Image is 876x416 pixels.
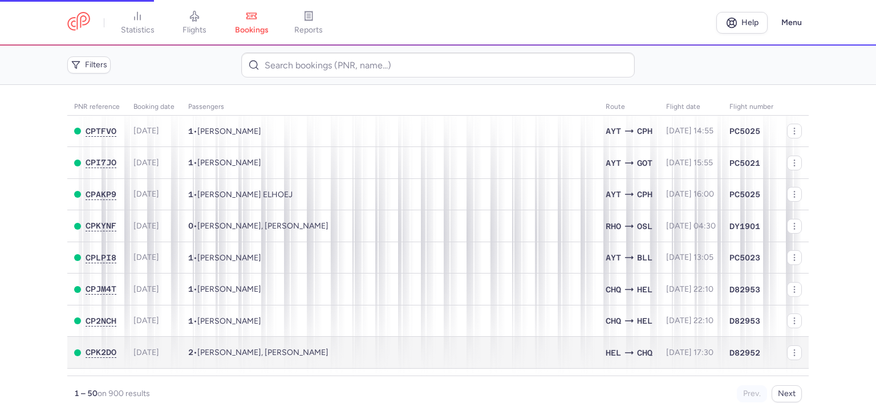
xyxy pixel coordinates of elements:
span: Selma KASITTULA, Peppiina SCHMIDT [197,348,328,357]
span: statistics [121,25,155,35]
span: Sebastian MILES [197,158,261,168]
th: Flight number [723,99,780,116]
span: CPK2DO [86,348,116,357]
span: bookings [235,25,269,35]
button: CPKYNF [86,221,116,231]
button: CPJM4T [86,284,116,294]
span: • [188,158,261,168]
span: GOT [637,157,652,169]
th: PNR reference [67,99,127,116]
span: AYT [606,157,621,169]
span: Elisa KOKKO [197,316,261,326]
span: Ozan UNAL [197,127,261,136]
span: OSL [637,220,652,233]
span: CHQ [637,346,652,359]
span: reports [294,25,323,35]
span: [DATE] 16:00 [666,189,714,199]
span: CPKYNF [86,221,116,230]
span: CPLPI8 [86,253,116,262]
span: 1 [188,158,193,167]
span: • [188,221,328,231]
button: CPTFVO [86,127,116,136]
button: Menu [774,12,809,34]
span: 1 [188,190,193,199]
span: BLL [637,251,652,264]
span: PC5021 [729,157,760,169]
button: CP2NCH [86,316,116,326]
span: RHO [606,220,621,233]
span: [DATE] [133,189,159,199]
span: AYT [606,251,621,264]
span: 1 [188,284,193,293]
span: [DATE] [133,284,159,294]
span: Elena Kuznetsova ELHOEJ [197,190,293,199]
span: flights [182,25,206,35]
span: DY1901 [729,221,760,232]
span: [DATE] [133,348,159,357]
span: D82953 [729,315,760,327]
span: CPH [637,125,652,137]
span: on 900 results [98,389,150,398]
a: flights [166,10,223,35]
span: • [188,190,293,199]
span: • [188,348,328,357]
th: Booking date [127,99,181,116]
a: reports [280,10,337,35]
span: [DATE] [133,316,159,325]
span: [DATE] [133,126,159,136]
a: CitizenPlane red outlined logo [67,12,90,33]
input: Search bookings (PNR, name...) [241,52,634,78]
button: CPAKP9 [86,190,116,199]
span: PC5025 [729,125,760,137]
span: 0 [188,221,193,230]
th: flight date [659,99,723,116]
a: bookings [223,10,280,35]
span: • [188,253,261,263]
span: [DATE] 22:10 [666,316,713,325]
span: 1 [188,127,193,136]
button: Prev. [737,385,767,402]
span: CHQ [606,315,621,327]
span: Malik Khald ABDALKADER [197,253,261,263]
button: CPI7JO [86,158,116,168]
button: Filters [67,56,111,74]
span: [DATE] 13:05 [666,252,713,262]
button: CPK2DO [86,348,116,357]
span: CHQ [606,283,621,296]
span: [DATE] 22:10 [666,284,713,294]
span: • [188,316,261,326]
span: [DATE] 04:30 [666,221,716,231]
span: AYT [606,188,621,201]
th: Route [599,99,659,116]
button: CPLPI8 [86,253,116,263]
span: Filters [85,60,107,70]
span: 2 [188,348,193,357]
span: [DATE] 15:55 [666,158,713,168]
span: D82952 [729,347,760,358]
span: D82953 [729,284,760,295]
span: 1 [188,316,193,325]
span: Help [741,18,759,27]
span: [DATE] [133,158,159,168]
strong: 1 – 50 [74,389,98,398]
span: [DATE] [133,252,159,262]
span: Mari KAUPPINEN [197,284,261,294]
span: HEL [637,315,652,327]
button: Next [772,385,802,402]
span: PC5025 [729,189,760,200]
a: statistics [109,10,166,35]
span: [DATE] 14:55 [666,126,713,136]
span: HEL [637,283,652,296]
span: AYT [606,125,621,137]
span: 1 [188,253,193,262]
a: Help [716,12,768,34]
span: Abdullah YILDIZ, Eymen YILDIZ [197,221,328,231]
span: HEL [606,346,621,359]
span: CPI7JO [86,158,116,167]
span: PC5023 [729,252,760,263]
span: [DATE] 17:30 [666,348,713,357]
span: [DATE] [133,221,159,231]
